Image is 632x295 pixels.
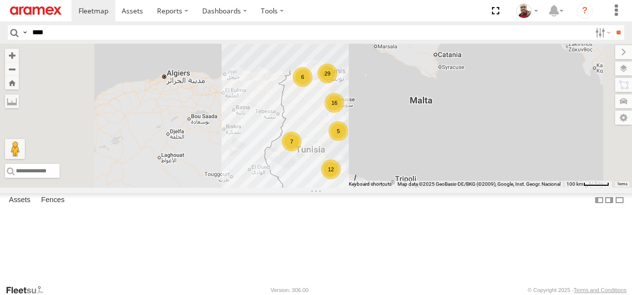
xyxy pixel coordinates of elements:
[317,64,337,83] div: 29
[615,193,625,208] label: Hide Summary Table
[5,139,25,159] button: Drag Pegman onto the map to open Street View
[566,181,583,187] span: 100 km
[21,25,29,40] label: Search Query
[349,181,392,188] button: Keyboard shortcuts
[324,93,344,113] div: 16
[591,25,613,40] label: Search Filter Options
[5,62,19,76] button: Zoom out
[617,182,628,186] a: Terms (opens in new tab)
[36,193,70,207] label: Fences
[574,287,627,293] a: Terms and Conditions
[528,287,627,293] div: © Copyright 2025 -
[321,159,341,179] div: 12
[328,121,348,141] div: 5
[577,3,593,19] i: ?
[563,181,612,188] button: Map Scale: 100 km per 48 pixels
[397,181,560,187] span: Map data ©2025 GeoBasis-DE/BKG (©2009), Google, Inst. Geogr. Nacional
[615,111,632,125] label: Map Settings
[5,49,19,62] button: Zoom in
[271,287,309,293] div: Version: 306.00
[10,6,62,15] img: aramex-logo.svg
[5,285,51,295] a: Visit our Website
[604,193,614,208] label: Dock Summary Table to the Right
[5,94,19,108] label: Measure
[594,193,604,208] label: Dock Summary Table to the Left
[293,67,313,87] div: 6
[282,132,302,151] div: 7
[5,76,19,89] button: Zoom Home
[4,193,35,207] label: Assets
[513,3,542,18] div: Majdi Ghannoudi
